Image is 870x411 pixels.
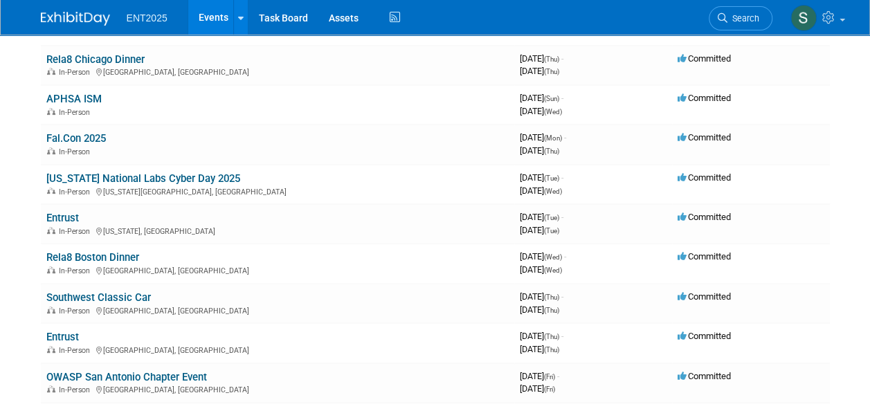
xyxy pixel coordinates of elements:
img: In-Person Event [47,227,55,234]
img: Stephanie Silva [790,5,817,31]
span: Committed [678,371,731,381]
img: In-Person Event [47,385,55,392]
span: [DATE] [520,251,566,262]
a: Rela8 Boston Dinner [46,251,139,264]
span: (Wed) [544,253,562,261]
span: [DATE] [520,132,566,143]
span: - [564,132,566,143]
a: [US_STATE] National Labs Cyber Day 2025 [46,172,240,185]
span: (Wed) [544,188,562,195]
span: [DATE] [520,53,563,64]
a: Entrust [46,212,79,224]
span: (Thu) [544,333,559,340]
span: In-Person [59,346,94,355]
span: (Wed) [544,108,562,116]
div: [GEOGRAPHIC_DATA], [GEOGRAPHIC_DATA] [46,66,509,77]
span: - [561,212,563,222]
span: Committed [678,172,731,183]
img: In-Person Event [47,307,55,313]
img: In-Person Event [47,108,55,115]
span: Committed [678,212,731,222]
span: [DATE] [520,145,559,156]
span: (Thu) [544,293,559,301]
span: Committed [678,93,731,103]
span: [DATE] [520,304,559,315]
img: In-Person Event [47,68,55,75]
span: - [561,291,563,302]
span: - [561,93,563,103]
span: (Wed) [544,266,562,274]
span: (Fri) [544,385,555,393]
span: (Tue) [544,174,559,182]
span: (Mon) [544,134,562,142]
span: (Thu) [544,68,559,75]
span: [DATE] [520,185,562,196]
span: (Thu) [544,55,559,63]
span: [DATE] [520,291,563,302]
span: In-Person [59,227,94,236]
span: Committed [678,251,731,262]
a: APHSA ISM [46,93,102,105]
span: [DATE] [520,93,563,103]
a: Rela8 Chicago Dinner [46,53,145,66]
span: [DATE] [520,331,563,341]
span: [DATE] [520,264,562,275]
span: [DATE] [520,225,559,235]
span: Committed [678,132,731,143]
span: Committed [678,331,731,341]
span: Committed [678,291,731,302]
span: - [561,172,563,183]
img: In-Person Event [47,188,55,194]
span: In-Person [59,68,94,77]
span: (Fri) [544,373,555,381]
span: [DATE] [520,66,559,76]
span: In-Person [59,188,94,197]
span: - [557,371,559,381]
div: [GEOGRAPHIC_DATA], [GEOGRAPHIC_DATA] [46,264,509,275]
a: OWASP San Antonio Chapter Event [46,371,207,383]
span: [DATE] [520,371,559,381]
a: Fal.Con 2025 [46,132,106,145]
span: - [564,251,566,262]
a: Search [709,6,772,30]
div: [US_STATE][GEOGRAPHIC_DATA], [GEOGRAPHIC_DATA] [46,185,509,197]
span: In-Person [59,266,94,275]
span: (Thu) [544,307,559,314]
span: (Thu) [544,346,559,354]
span: Committed [678,53,731,64]
span: In-Person [59,147,94,156]
span: - [561,331,563,341]
span: In-Person [59,307,94,316]
span: In-Person [59,385,94,394]
div: [GEOGRAPHIC_DATA], [GEOGRAPHIC_DATA] [46,344,509,355]
div: [US_STATE], [GEOGRAPHIC_DATA] [46,225,509,236]
span: Search [727,13,759,24]
div: [GEOGRAPHIC_DATA], [GEOGRAPHIC_DATA] [46,304,509,316]
a: Entrust [46,331,79,343]
span: ENT2025 [127,12,167,24]
span: [DATE] [520,172,563,183]
img: In-Person Event [47,346,55,353]
div: [GEOGRAPHIC_DATA], [GEOGRAPHIC_DATA] [46,383,509,394]
span: (Thu) [544,147,559,155]
span: (Tue) [544,227,559,235]
img: In-Person Event [47,147,55,154]
span: - [561,53,563,64]
span: [DATE] [520,212,563,222]
img: ExhibitDay [41,12,110,26]
img: In-Person Event [47,266,55,273]
span: [DATE] [520,383,555,394]
span: [DATE] [520,344,559,354]
span: (Tue) [544,214,559,221]
span: (Sun) [544,95,559,102]
span: [DATE] [520,106,562,116]
a: Southwest Classic Car [46,291,151,304]
span: In-Person [59,108,94,117]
